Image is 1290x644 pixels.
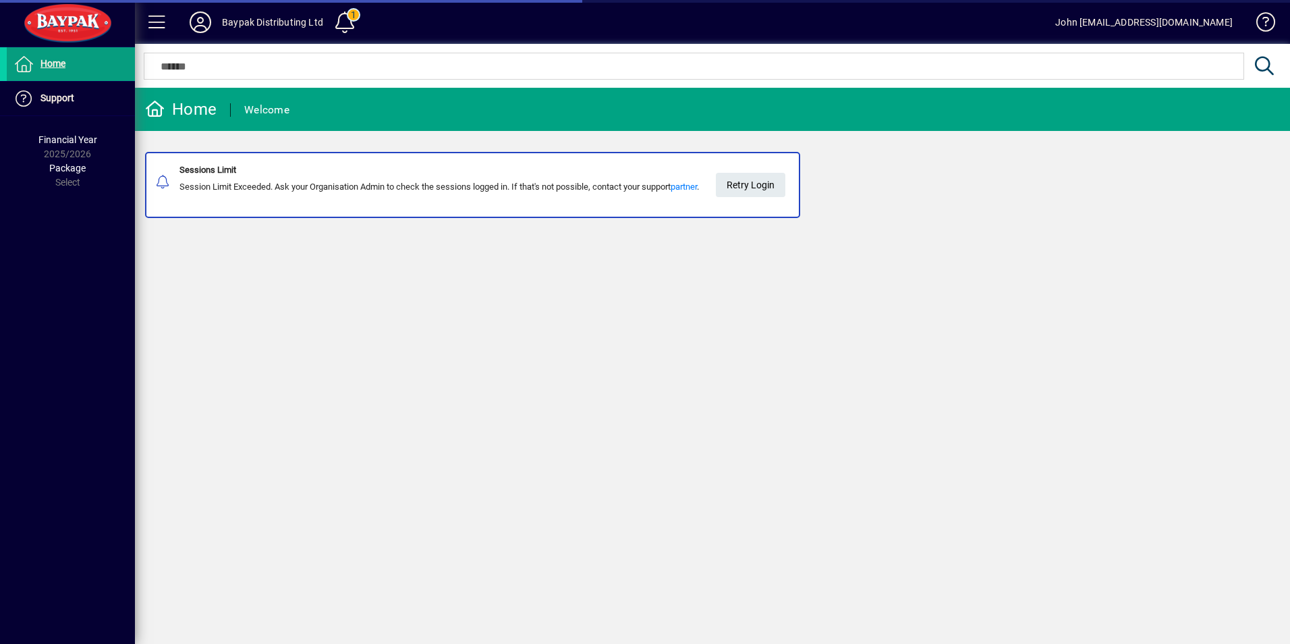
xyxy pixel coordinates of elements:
[727,174,775,196] span: Retry Login
[40,92,74,103] span: Support
[7,82,135,115] a: Support
[145,99,217,120] div: Home
[716,173,785,197] button: Retry Login
[179,163,699,177] div: Sessions Limit
[179,10,222,34] button: Profile
[244,99,289,121] div: Welcome
[671,182,697,192] a: partner
[222,11,323,33] div: Baypak Distributing Ltd
[40,58,65,69] span: Home
[1246,3,1273,47] a: Knowledge Base
[38,134,97,145] span: Financial Year
[179,180,699,194] div: Session Limit Exceeded. Ask your Organisation Admin to check the sessions logged in. If that's no...
[135,152,1290,218] app-alert-notification-menu-item: Sessions Limit
[49,163,86,173] span: Package
[1055,11,1233,33] div: John [EMAIL_ADDRESS][DOMAIN_NAME]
